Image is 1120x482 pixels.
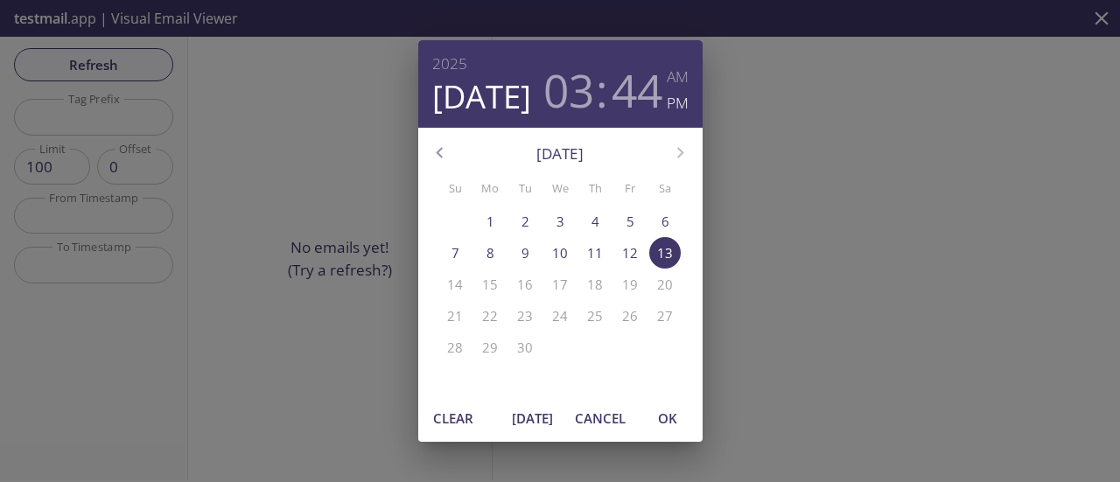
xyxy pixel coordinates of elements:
[544,179,576,198] span: We
[612,64,662,116] button: 44
[474,179,506,198] span: Mo
[439,179,471,198] span: Su
[649,179,681,198] span: Sa
[614,237,646,269] button: 12
[579,237,611,269] button: 11
[486,244,494,262] p: 8
[509,179,541,198] span: Tu
[474,206,506,237] button: 1
[649,237,681,269] button: 13
[568,402,633,435] button: Cancel
[667,90,689,116] button: PM
[439,237,471,269] button: 7
[486,213,494,231] p: 1
[596,64,608,116] h3: :
[544,206,576,237] button: 3
[432,407,474,430] span: Clear
[587,244,603,262] p: 11
[649,206,681,237] button: 6
[505,402,561,435] button: [DATE]
[661,213,669,231] p: 6
[614,179,646,198] span: Fr
[474,237,506,269] button: 8
[521,244,529,262] p: 9
[575,407,626,430] span: Cancel
[544,237,576,269] button: 10
[432,77,531,116] button: [DATE]
[509,237,541,269] button: 9
[552,244,568,262] p: 10
[432,51,467,77] button: 2025
[509,206,541,237] button: 2
[614,206,646,237] button: 5
[521,213,529,231] p: 2
[622,244,638,262] p: 12
[543,64,594,116] button: 03
[451,244,459,262] p: 7
[512,407,554,430] span: [DATE]
[626,213,634,231] p: 5
[425,402,481,435] button: Clear
[591,213,599,231] p: 4
[579,179,611,198] span: Th
[640,402,696,435] button: OK
[657,244,673,262] p: 13
[579,206,611,237] button: 4
[667,64,689,90] button: AM
[461,143,659,165] p: [DATE]
[647,407,689,430] span: OK
[556,213,564,231] p: 3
